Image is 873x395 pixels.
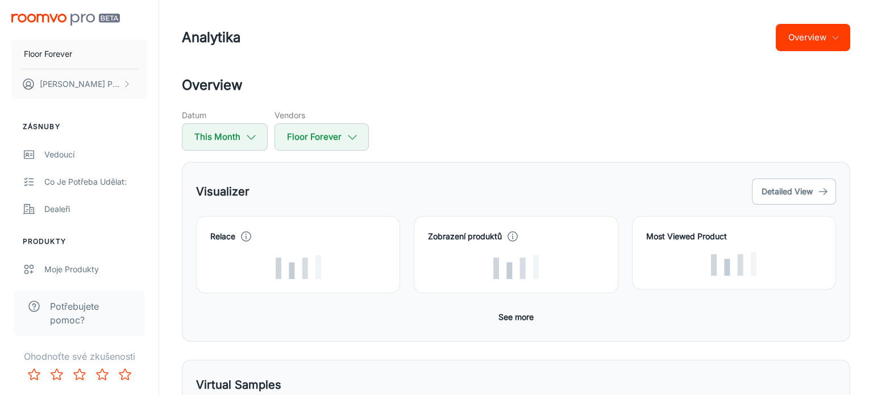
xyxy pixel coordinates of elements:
button: Floor Forever [275,123,369,151]
img: Loading [711,252,756,276]
button: Rate 3 star [68,363,91,386]
button: Rate 5 star [114,363,136,386]
h5: Visualizer [196,183,250,200]
div: Moje produkty [44,263,147,276]
button: Floor Forever [11,39,147,69]
h5: Datum [182,109,268,121]
h5: Vendors [275,109,369,121]
button: Rate 1 star [23,363,45,386]
div: Vedoucí [44,148,147,161]
div: Dealeři [44,203,147,215]
button: Rate 2 star [45,363,68,386]
button: See more [494,307,538,327]
button: [PERSON_NAME] Přenosilová [11,69,147,99]
button: This Month [182,123,268,151]
h2: Overview [182,75,850,95]
h4: Most Viewed Product [646,230,822,243]
span: Potřebujete pomoc? [50,300,131,327]
button: Overview [776,24,850,51]
img: Loading [276,255,321,279]
div: Co je potřeba udělat: [44,176,147,188]
img: Roomvo PRO Beta [11,14,120,26]
p: [PERSON_NAME] Přenosilová [40,78,120,90]
h1: Analytika [182,27,240,48]
button: Rate 4 star [91,363,114,386]
h4: Zobrazení produktů [428,230,502,243]
p: Floor Forever [24,48,72,60]
img: Loading [493,255,539,279]
p: Ohodnoťte své zkušenosti [9,350,149,363]
button: Detailed View [752,178,836,205]
h4: Relace [210,230,235,243]
h5: Virtual Samples [196,376,281,393]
